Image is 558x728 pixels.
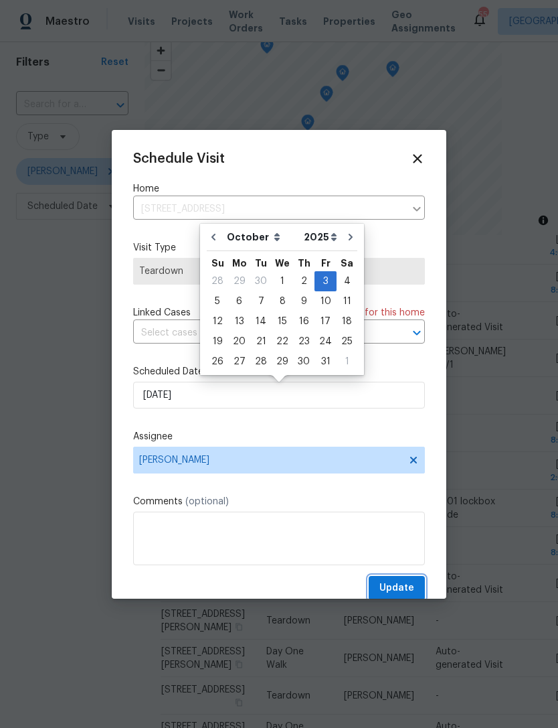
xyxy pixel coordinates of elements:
[337,272,357,291] div: 4
[133,306,191,319] span: Linked Cases
[314,332,337,352] div: Fri Oct 24 2025
[379,580,414,597] span: Update
[337,352,357,372] div: Sat Nov 01 2025
[298,259,310,268] abbr: Thursday
[272,272,293,291] div: 1
[207,352,228,372] div: Sun Oct 26 2025
[133,382,425,409] input: M/D/YYYY
[293,272,314,291] div: 2
[228,291,250,311] div: Mon Oct 06 2025
[272,352,293,371] div: 29
[211,259,224,268] abbr: Sunday
[341,224,361,250] button: Go to next month
[293,292,314,311] div: 9
[314,291,337,311] div: Fri Oct 10 2025
[228,292,250,311] div: 6
[293,311,314,332] div: Thu Oct 16 2025
[293,332,314,351] div: 23
[337,312,357,331] div: 18
[228,311,250,332] div: Mon Oct 13 2025
[250,332,272,351] div: 21
[207,332,228,352] div: Sun Oct 19 2025
[314,272,337,291] div: 3
[207,312,228,331] div: 12
[207,332,228,351] div: 19
[272,311,293,332] div: Wed Oct 15 2025
[337,271,357,291] div: Sat Oct 04 2025
[228,332,250,351] div: 20
[314,352,337,371] div: 31
[207,271,228,291] div: Sun Sep 28 2025
[207,272,228,291] div: 28
[341,259,353,268] abbr: Saturday
[293,291,314,311] div: Thu Oct 09 2025
[207,291,228,311] div: Sun Oct 05 2025
[133,430,425,443] label: Assignee
[337,291,357,311] div: Sat Oct 11 2025
[314,312,337,331] div: 17
[250,332,272,352] div: Tue Oct 21 2025
[337,352,357,371] div: 1
[207,352,228,371] div: 26
[293,352,314,372] div: Thu Oct 30 2025
[321,259,331,268] abbr: Friday
[407,323,426,342] button: Open
[133,241,425,254] label: Visit Type
[250,311,272,332] div: Tue Oct 14 2025
[250,292,272,311] div: 7
[314,271,337,291] div: Fri Oct 03 2025
[272,292,293,311] div: 8
[207,292,228,311] div: 5
[203,224,223,250] button: Go to previous month
[133,199,405,220] input: Enter in an address
[300,227,341,247] select: Year
[272,312,293,331] div: 15
[337,332,357,352] div: Sat Oct 25 2025
[314,311,337,332] div: Fri Oct 17 2025
[250,271,272,291] div: Tue Sep 30 2025
[223,227,300,247] select: Month
[250,291,272,311] div: Tue Oct 07 2025
[139,455,401,465] span: [PERSON_NAME]
[228,352,250,372] div: Mon Oct 27 2025
[314,352,337,372] div: Fri Oct 31 2025
[139,265,419,278] span: Teardown
[228,312,250,331] div: 13
[272,332,293,351] div: 22
[272,291,293,311] div: Wed Oct 08 2025
[228,271,250,291] div: Mon Sep 29 2025
[133,365,425,378] label: Scheduled Date
[275,259,290,268] abbr: Wednesday
[337,332,357,351] div: 25
[133,152,225,165] span: Schedule Visit
[314,332,337,351] div: 24
[314,292,337,311] div: 10
[293,352,314,371] div: 30
[293,312,314,331] div: 16
[410,151,425,166] span: Close
[272,332,293,352] div: Wed Oct 22 2025
[232,259,247,268] abbr: Monday
[133,182,425,196] label: Home
[255,259,267,268] abbr: Tuesday
[272,271,293,291] div: Wed Oct 01 2025
[133,323,387,344] input: Select cases
[337,311,357,332] div: Sat Oct 18 2025
[207,311,228,332] div: Sun Oct 12 2025
[293,271,314,291] div: Thu Oct 02 2025
[228,352,250,371] div: 27
[185,497,229,506] span: (optional)
[293,332,314,352] div: Thu Oct 23 2025
[369,576,425,601] button: Update
[228,332,250,352] div: Mon Oct 20 2025
[133,495,425,508] label: Comments
[337,292,357,311] div: 11
[228,272,250,291] div: 29
[250,272,272,291] div: 30
[250,352,272,372] div: Tue Oct 28 2025
[250,312,272,331] div: 14
[272,352,293,372] div: Wed Oct 29 2025
[250,352,272,371] div: 28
